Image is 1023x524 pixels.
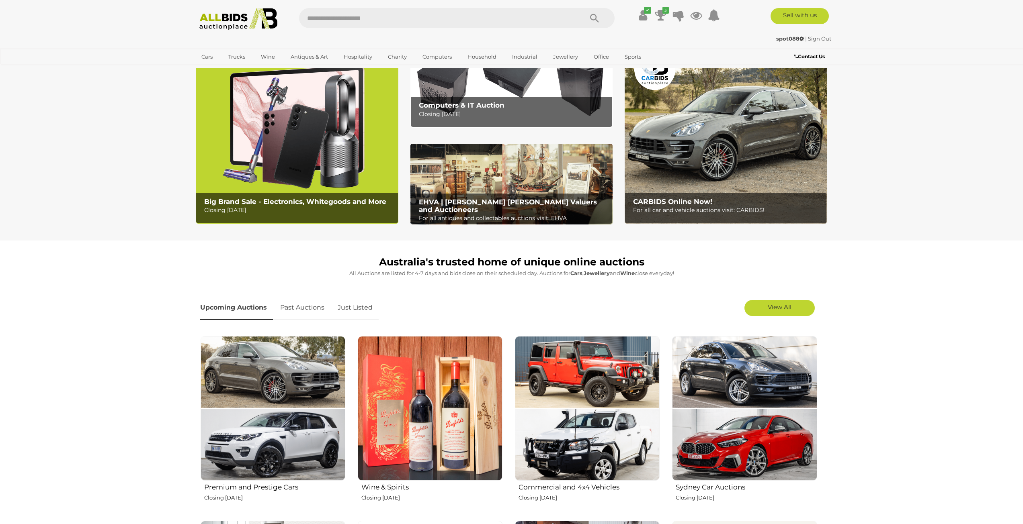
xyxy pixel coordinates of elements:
a: Household [462,50,502,63]
p: Closing [DATE] [204,493,345,502]
p: Closing [DATE] [361,493,502,502]
a: Charity [383,50,412,63]
a: Sign Out [808,35,831,42]
button: Search [574,8,615,28]
img: Allbids.com.au [195,8,282,30]
span: | [805,35,807,42]
img: Commercial and 4x4 Vehicles [515,336,660,481]
a: Big Brand Sale - Electronics, Whitegoods and More Big Brand Sale - Electronics, Whitegoods and Mo... [196,47,398,224]
h1: Australia's trusted home of unique online auctions [200,257,823,268]
p: All Auctions are listed for 4-7 days and bids close on their scheduled day. Auctions for , and cl... [200,269,823,278]
a: Sell with us [771,8,829,24]
a: Computers [417,50,457,63]
a: Wine & Spirits Closing [DATE] [357,336,502,514]
a: Office [588,50,614,63]
img: Big Brand Sale - Electronics, Whitegoods and More [196,47,398,224]
a: Cars [196,50,218,63]
a: Commercial and 4x4 Vehicles Closing [DATE] [515,336,660,514]
a: Jewellery [548,50,583,63]
a: EHVA | Evans Hastings Valuers and Auctioneers EHVA | [PERSON_NAME] [PERSON_NAME] Valuers and Auct... [410,144,613,225]
img: EHVA | Evans Hastings Valuers and Auctioneers [410,144,613,225]
p: For all car and vehicle auctions visit: CARBIDS! [633,205,822,215]
i: ✔ [644,7,651,14]
a: Industrial [507,50,543,63]
h2: Sydney Car Auctions [676,481,817,491]
a: Antiques & Art [285,50,333,63]
p: Closing [DATE] [676,493,817,502]
a: ✔ [637,8,649,22]
b: CARBIDS Online Now! [633,198,712,206]
img: Sydney Car Auctions [672,336,817,481]
img: Premium and Prestige Cars [201,336,345,481]
p: Closing [DATE] [419,109,608,119]
img: Computers & IT Auction [410,47,613,127]
a: Computers & IT Auction Computers & IT Auction Closing [DATE] [410,47,613,127]
a: Hospitality [338,50,377,63]
a: Upcoming Auctions [200,296,273,320]
a: 3 [655,8,667,22]
strong: Jewellery [584,270,610,276]
p: Closing [DATE] [519,493,660,502]
i: 3 [662,7,669,14]
a: Sydney Car Auctions Closing [DATE] [672,336,817,514]
a: Trucks [223,50,250,63]
h2: Commercial and 4x4 Vehicles [519,481,660,491]
a: Wine [256,50,280,63]
span: View All [768,303,791,311]
b: Big Brand Sale - Electronics, Whitegoods and More [204,198,386,206]
h2: Premium and Prestige Cars [204,481,345,491]
a: Just Listed [332,296,379,320]
strong: Wine [620,270,635,276]
img: CARBIDS Online Now! [625,47,827,224]
p: For all antiques and collectables auctions visit: EHVA [419,213,608,223]
img: Wine & Spirits [358,336,502,481]
h2: Wine & Spirits [361,481,502,491]
a: Past Auctions [274,296,330,320]
b: Contact Us [794,53,825,59]
b: Computers & IT Auction [419,101,504,109]
a: Sports [619,50,646,63]
p: Closing [DATE] [204,205,394,215]
a: [GEOGRAPHIC_DATA] [196,63,264,77]
a: Premium and Prestige Cars Closing [DATE] [200,336,345,514]
b: EHVA | [PERSON_NAME] [PERSON_NAME] Valuers and Auctioneers [419,198,597,214]
strong: spot088 [776,35,804,42]
strong: Cars [570,270,582,276]
a: CARBIDS Online Now! CARBIDS Online Now! For all car and vehicle auctions visit: CARBIDS! [625,47,827,224]
a: View All [744,300,815,316]
a: spot088 [776,35,805,42]
a: Contact Us [794,52,827,61]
